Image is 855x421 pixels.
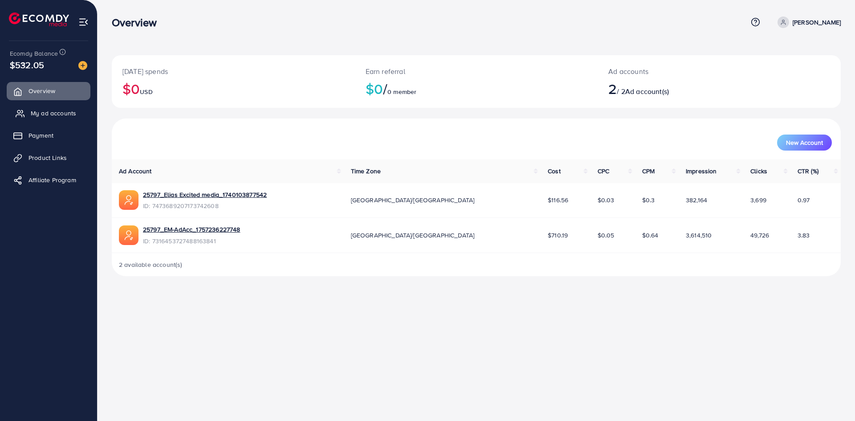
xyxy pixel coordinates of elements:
span: CPC [598,167,609,176]
span: $0.03 [598,196,615,204]
span: Product Links [28,153,67,162]
img: logo [9,12,69,26]
a: Product Links [7,149,90,167]
span: Time Zone [351,167,381,176]
img: ic-ads-acc.e4c84228.svg [119,190,138,210]
span: Clicks [750,167,767,176]
span: CPM [642,167,655,176]
span: 3,614,510 [686,231,712,240]
span: 0.97 [798,196,810,204]
h2: / 2 [608,80,769,97]
span: USD [140,87,152,96]
span: 2 available account(s) [119,260,183,269]
span: ID: 7473689207173742608 [143,201,267,210]
span: Ad Account [119,167,152,176]
span: [GEOGRAPHIC_DATA]/[GEOGRAPHIC_DATA] [351,231,475,240]
img: image [78,61,87,70]
span: Payment [28,131,53,140]
span: $710.19 [548,231,568,240]
a: 25797_Elias Excited media_1740103877542 [143,190,267,199]
span: CTR (%) [798,167,818,176]
h2: $0 [366,80,587,97]
span: 2 [608,78,617,99]
h3: Overview [112,16,164,29]
img: ic-ads-acc.e4c84228.svg [119,225,138,245]
a: [PERSON_NAME] [774,16,841,28]
span: [GEOGRAPHIC_DATA]/[GEOGRAPHIC_DATA] [351,196,475,204]
a: 25797_EM-AdAcc_1757236227748 [143,225,240,234]
span: 382,164 [686,196,707,204]
span: $0.05 [598,231,615,240]
span: $0.64 [642,231,659,240]
span: New Account [786,139,823,146]
a: My ad accounts [7,104,90,122]
p: [PERSON_NAME] [793,17,841,28]
span: $532.05 [10,58,44,71]
h2: $0 [122,80,344,97]
span: 3,699 [750,196,766,204]
p: [DATE] spends [122,66,344,77]
span: 3.83 [798,231,810,240]
a: Overview [7,82,90,100]
p: Earn referral [366,66,587,77]
p: Ad accounts [608,66,769,77]
span: ID: 7316453727488163841 [143,237,240,245]
a: Affiliate Program [7,171,90,189]
iframe: Chat [817,381,848,414]
span: Ad account(s) [625,86,669,96]
span: / [383,78,387,99]
span: $0.3 [642,196,655,204]
span: Impression [686,167,717,176]
a: Payment [7,127,90,144]
span: 49,726 [750,231,769,240]
span: 0 member [387,87,416,96]
span: $116.56 [548,196,568,204]
span: Cost [548,167,561,176]
span: Affiliate Program [28,176,76,184]
span: Ecomdy Balance [10,49,58,58]
button: New Account [777,135,832,151]
span: My ad accounts [31,109,76,118]
span: Overview [28,86,55,95]
img: menu [78,17,89,27]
